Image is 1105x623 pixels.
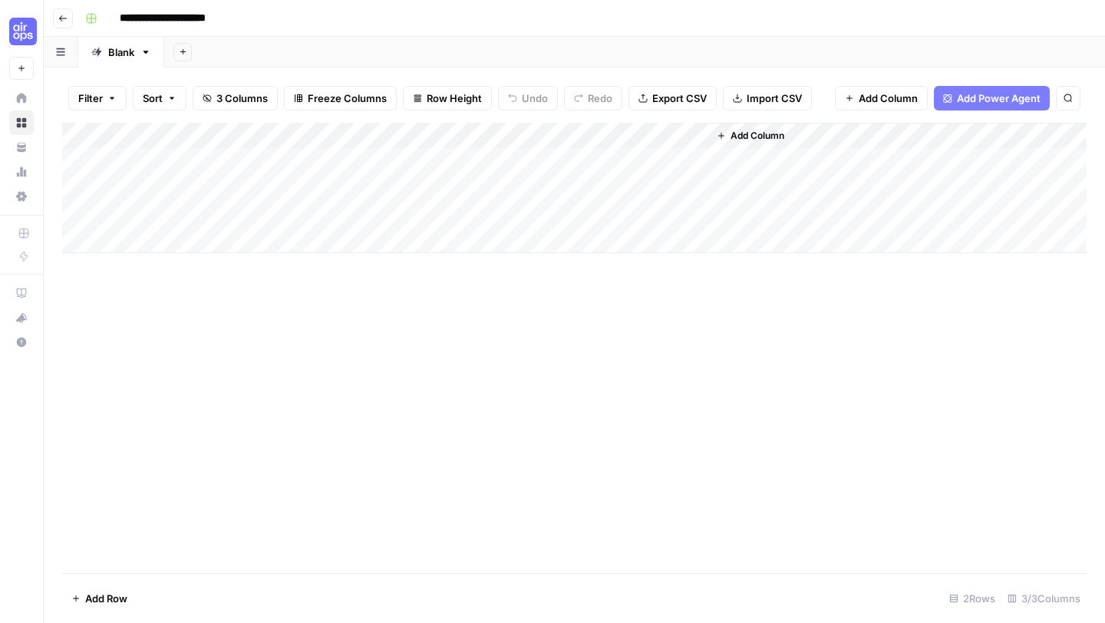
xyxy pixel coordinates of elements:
span: Export CSV [652,91,707,106]
div: Blank [108,44,134,60]
span: Undo [522,91,548,106]
span: Sort [143,91,163,106]
a: AirOps Academy [9,281,34,305]
img: Cohort 5 Logo [9,18,37,45]
a: Browse [9,110,34,135]
div: 3/3 Columns [1001,586,1087,611]
span: Freeze Columns [308,91,387,106]
div: 2 Rows [943,586,1001,611]
a: Your Data [9,135,34,160]
a: Home [9,86,34,110]
span: Add Power Agent [957,91,1041,106]
button: Export CSV [628,86,717,110]
button: Add Column [835,86,928,110]
span: Add Row [85,591,127,606]
button: Add Column [711,126,790,146]
a: Blank [78,37,164,68]
button: Freeze Columns [284,86,397,110]
button: 3 Columns [193,86,278,110]
div: What's new? [10,306,33,329]
button: Add Power Agent [934,86,1050,110]
button: Import CSV [723,86,812,110]
a: Usage [9,160,34,184]
button: Undo [498,86,558,110]
button: Redo [564,86,622,110]
span: 3 Columns [216,91,268,106]
button: Sort [133,86,186,110]
span: Add Column [731,129,784,143]
button: Help + Support [9,330,34,354]
a: Settings [9,184,34,209]
span: Redo [588,91,612,106]
button: What's new? [9,305,34,330]
button: Row Height [403,86,492,110]
span: Import CSV [747,91,802,106]
button: Add Row [62,586,137,611]
button: Workspace: Cohort 5 [9,12,34,51]
span: Filter [78,91,103,106]
span: Row Height [427,91,482,106]
span: Add Column [859,91,918,106]
button: Filter [68,86,127,110]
